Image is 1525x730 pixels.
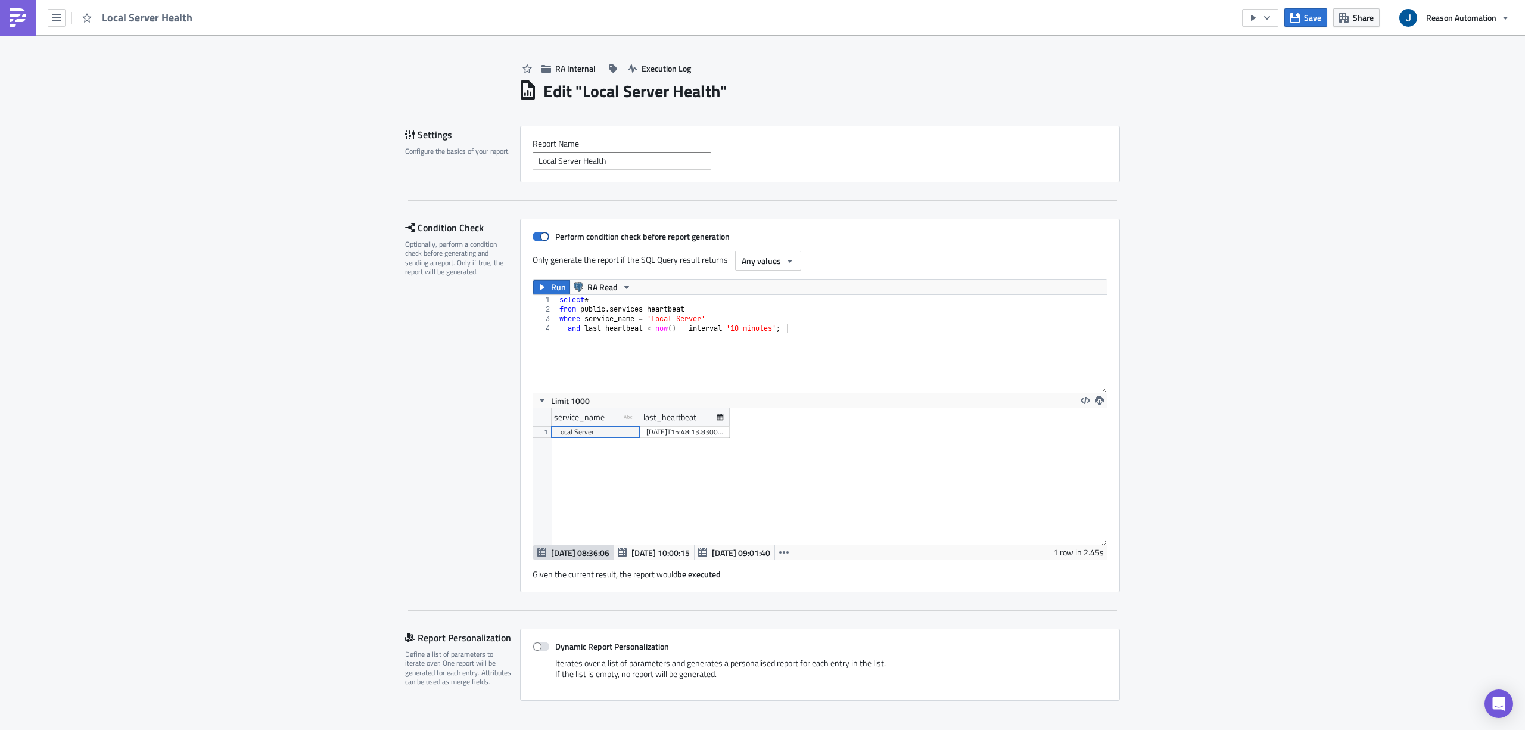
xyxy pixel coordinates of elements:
div: Open Intercom Messenger [1484,689,1513,718]
span: Run [551,280,566,294]
button: Run [533,280,570,294]
div: Configure the basics of your report. [405,147,512,156]
div: 2 [533,305,558,314]
span: Execution Log [642,62,691,74]
span: Any values [742,254,781,267]
div: Condition Check [405,219,520,237]
strong: Perform condition check before report generation [555,230,730,243]
div: last_heartbeat [643,408,696,426]
strong: Dynamic Report Personalization [555,640,669,653]
img: Avatar [1398,8,1418,28]
div: 1 row in 2.45s [1053,545,1104,560]
span: [DATE] 08:36:06 [551,546,609,559]
h1: Edit " Local Server Health " [543,80,727,102]
span: [DATE] 10:00:15 [631,546,690,559]
div: service_name [554,408,605,426]
span: Share [1353,11,1374,24]
button: Share [1333,8,1380,27]
span: Limit 1000 [551,394,590,407]
button: [DATE] 08:36:06 [533,545,614,560]
div: Local Server [557,426,634,438]
button: RA Read [569,280,636,294]
button: [DATE] 09:01:40 [694,545,775,560]
button: Any values [735,251,801,271]
div: 1 [533,295,558,305]
div: Report Personalization [405,629,520,647]
span: RA Read [587,280,618,294]
span: Reason Automation [1426,11,1496,24]
button: Save [1284,8,1327,27]
span: Local Server Health [102,11,194,24]
div: Given the current result, the report would [533,560,1107,580]
img: PushMetrics [8,8,27,27]
button: Execution Log [622,59,697,77]
label: Only generate the report if the SQL Query result returns [533,251,729,269]
div: Define a list of parameters to iterate over. One report will be generated for each entry. Attribu... [405,650,512,686]
div: Iterates over a list of parameters and generates a personalised report for each entry in the list... [533,658,1107,688]
span: RA Internal [555,62,596,74]
span: Save [1304,11,1321,24]
div: Settings [405,126,520,144]
button: Limit 1000 [533,393,594,408]
button: RA Internal [536,59,602,77]
span: [DATE] 09:01:40 [712,546,770,559]
label: Report Nam﻿e [533,138,1107,149]
div: 3 [533,314,558,324]
button: [DATE] 10:00:15 [614,545,695,560]
div: 4 [533,324,558,333]
div: [DATE]T15:48:13.830064-07:00 [646,426,724,438]
strong: be executed [677,568,721,580]
button: Reason Automation [1392,5,1516,31]
div: Optionally, perform a condition check before generating and sending a report. Only if true, the r... [405,240,512,277]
